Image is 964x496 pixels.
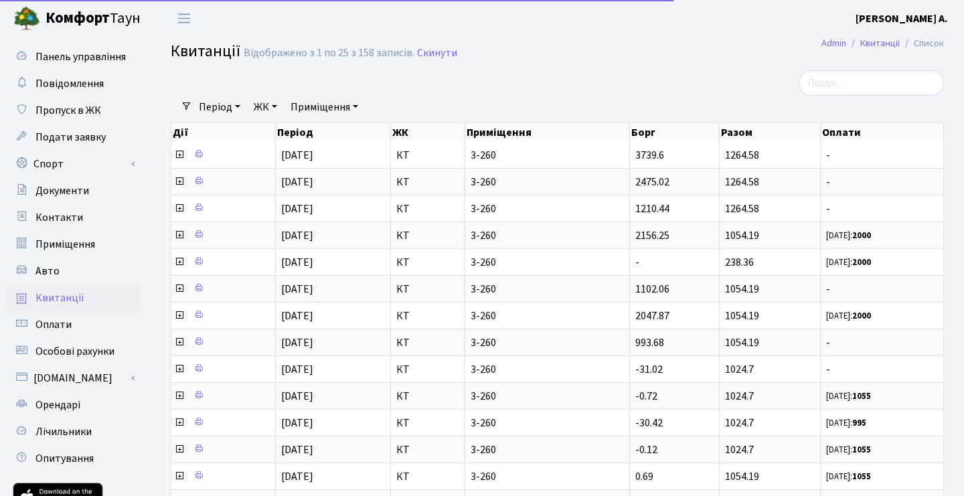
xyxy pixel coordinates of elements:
[799,70,944,96] input: Пошук...
[7,311,141,338] a: Оплати
[471,150,624,161] span: 3-260
[826,390,871,402] small: [DATE]:
[725,469,759,484] span: 1054.19
[635,228,669,243] span: 2156.25
[396,177,459,187] span: КТ
[7,44,141,70] a: Панель управління
[7,258,141,284] a: Авто
[281,148,313,163] span: [DATE]
[281,175,313,189] span: [DATE]
[465,123,630,142] th: Приміщення
[471,471,624,482] span: 3-260
[852,471,871,483] b: 1055
[35,424,92,439] span: Лічильники
[7,151,141,177] a: Спорт
[725,309,759,323] span: 1054.19
[281,389,313,404] span: [DATE]
[635,309,669,323] span: 2047.87
[725,201,759,216] span: 1264.58
[860,36,900,50] a: Квитанції
[281,201,313,216] span: [DATE]
[7,204,141,231] a: Контакти
[635,362,663,377] span: -31.02
[471,337,624,348] span: 3-260
[826,284,938,295] span: -
[471,257,624,268] span: 3-260
[826,471,871,483] small: [DATE]:
[13,5,40,32] img: logo.png
[471,311,624,321] span: 3-260
[396,150,459,161] span: КТ
[396,284,459,295] span: КТ
[630,123,720,142] th: Борг
[281,442,313,457] span: [DATE]
[7,284,141,311] a: Квитанції
[46,7,110,29] b: Комфорт
[852,390,871,402] b: 1055
[35,103,101,118] span: Пропуск в ЖК
[7,97,141,124] a: Пропуск в ЖК
[35,50,126,64] span: Панель управління
[821,36,846,50] a: Admin
[35,130,106,145] span: Подати заявку
[46,7,141,30] span: Таун
[396,364,459,375] span: КТ
[826,310,871,322] small: [DATE]:
[396,257,459,268] span: КТ
[35,76,104,91] span: Повідомлення
[852,256,871,268] b: 2000
[417,47,457,60] a: Скинути
[725,255,754,270] span: 238.36
[7,365,141,392] a: [DOMAIN_NAME]
[171,123,276,142] th: Дії
[852,310,871,322] b: 2000
[7,418,141,445] a: Лічильники
[900,36,944,51] li: Список
[244,47,414,60] div: Відображено з 1 по 25 з 158 записів.
[35,344,114,359] span: Особові рахунки
[281,282,313,297] span: [DATE]
[281,469,313,484] span: [DATE]
[276,123,391,142] th: Період
[826,256,871,268] small: [DATE]:
[725,175,759,189] span: 1264.58
[635,175,669,189] span: 2475.02
[471,418,624,428] span: 3-260
[725,416,754,430] span: 1024.7
[35,317,72,332] span: Оплати
[35,183,89,198] span: Документи
[725,389,754,404] span: 1024.7
[285,96,364,118] a: Приміщення
[826,337,938,348] span: -
[635,255,639,270] span: -
[171,39,240,63] span: Квитанції
[396,230,459,241] span: КТ
[856,11,948,26] b: [PERSON_NAME] А.
[635,335,664,350] span: 993.68
[635,416,663,430] span: -30.42
[193,96,246,118] a: Період
[7,124,141,151] a: Подати заявку
[725,362,754,377] span: 1024.7
[635,201,669,216] span: 1210.44
[7,177,141,204] a: Документи
[826,203,938,214] span: -
[35,291,84,305] span: Квитанції
[471,284,624,295] span: 3-260
[725,335,759,350] span: 1054.19
[35,210,83,225] span: Контакти
[471,391,624,402] span: 3-260
[281,362,313,377] span: [DATE]
[635,469,653,484] span: 0.69
[281,309,313,323] span: [DATE]
[7,445,141,472] a: Опитування
[396,391,459,402] span: КТ
[471,364,624,375] span: 3-260
[396,418,459,428] span: КТ
[396,311,459,321] span: КТ
[826,444,871,456] small: [DATE]:
[391,123,465,142] th: ЖК
[396,203,459,214] span: КТ
[396,337,459,348] span: КТ
[720,123,821,142] th: Разом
